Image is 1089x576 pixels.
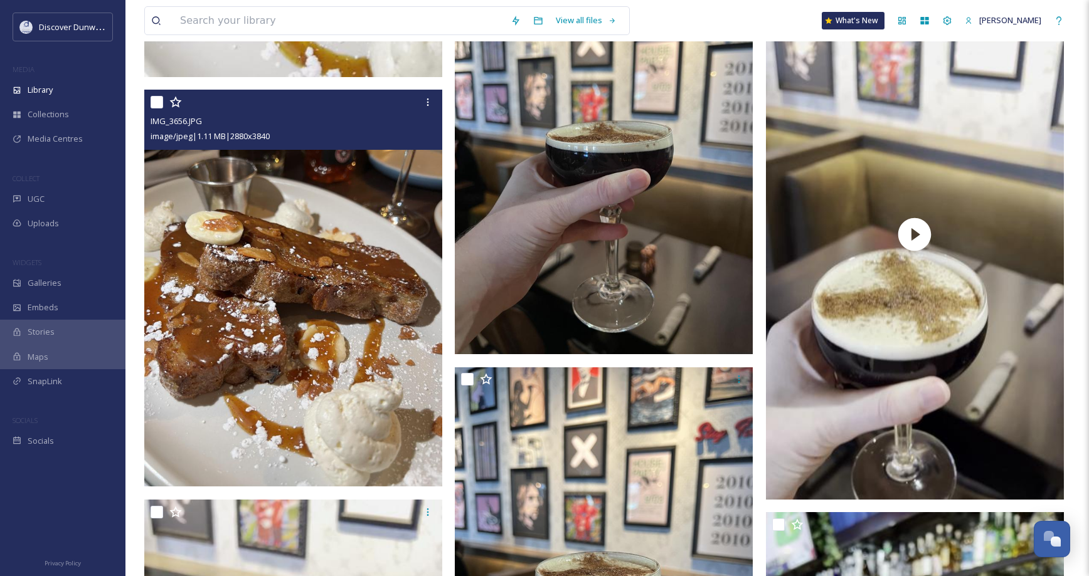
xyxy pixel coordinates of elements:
[550,8,623,33] a: View all files
[28,351,48,363] span: Maps
[959,8,1048,33] a: [PERSON_NAME]
[28,375,62,387] span: SnapLink
[151,130,270,142] span: image/jpeg | 1.11 MB | 2880 x 3840
[979,14,1041,26] span: [PERSON_NAME]
[1034,521,1070,557] button: Open Chat
[28,108,69,120] span: Collections
[13,258,41,267] span: WIDGETS
[20,21,33,33] img: 696246f7-25b9-4a35-beec-0db6f57a4831.png
[28,326,55,338] span: Stories
[822,12,884,29] a: What's New
[174,7,504,34] input: Search your library
[28,193,45,205] span: UGC
[28,133,83,145] span: Media Centres
[144,90,442,486] img: IMG_3656.JPG
[39,21,114,33] span: Discover Dunwoody
[28,277,61,289] span: Galleries
[13,416,38,425] span: SOCIALS
[28,217,59,229] span: Uploads
[13,65,35,74] span: MEDIA
[13,174,40,183] span: COLLECT
[45,559,81,567] span: Privacy Policy
[28,84,53,96] span: Library
[151,115,202,127] span: IMG_3656.JPG
[28,301,58,313] span: Embeds
[45,555,81,570] a: Privacy Policy
[28,435,54,447] span: Socials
